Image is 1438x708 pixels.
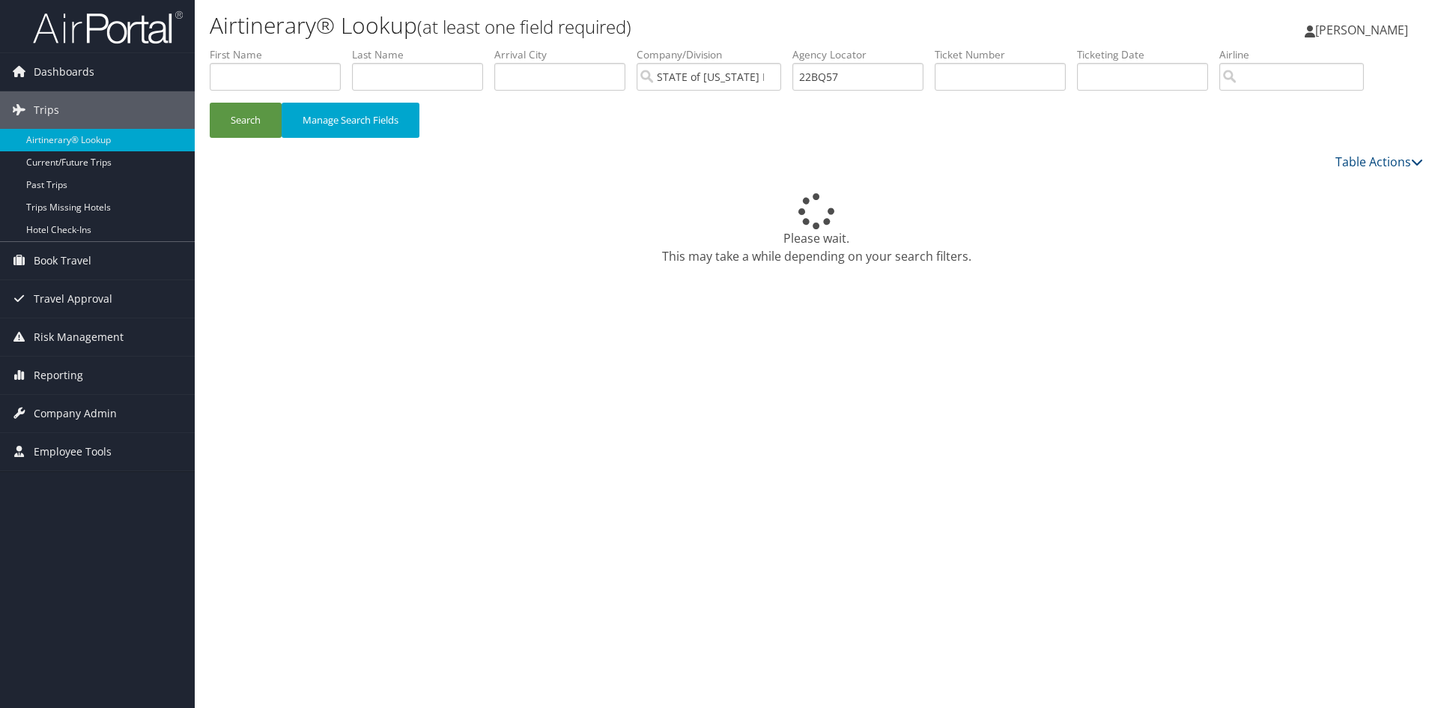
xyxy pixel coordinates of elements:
label: Agency Locator [792,47,935,62]
label: First Name [210,47,352,62]
span: [PERSON_NAME] [1315,22,1408,38]
h1: Airtinerary® Lookup [210,10,1019,41]
label: Airline [1219,47,1375,62]
span: Travel Approval [34,280,112,318]
span: Company Admin [34,395,117,432]
small: (at least one field required) [417,14,631,39]
label: Company/Division [637,47,792,62]
span: Risk Management [34,318,124,356]
label: Ticket Number [935,47,1077,62]
span: Trips [34,91,59,129]
button: Manage Search Fields [282,103,419,138]
img: airportal-logo.png [33,10,183,45]
span: Book Travel [34,242,91,279]
a: Table Actions [1335,154,1423,170]
label: Arrival City [494,47,637,62]
span: Dashboards [34,53,94,91]
span: Employee Tools [34,433,112,471]
span: Reporting [34,357,83,394]
label: Ticketing Date [1077,47,1219,62]
div: Please wait. This may take a while depending on your search filters. [210,193,1423,265]
a: [PERSON_NAME] [1305,7,1423,52]
button: Search [210,103,282,138]
label: Last Name [352,47,494,62]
